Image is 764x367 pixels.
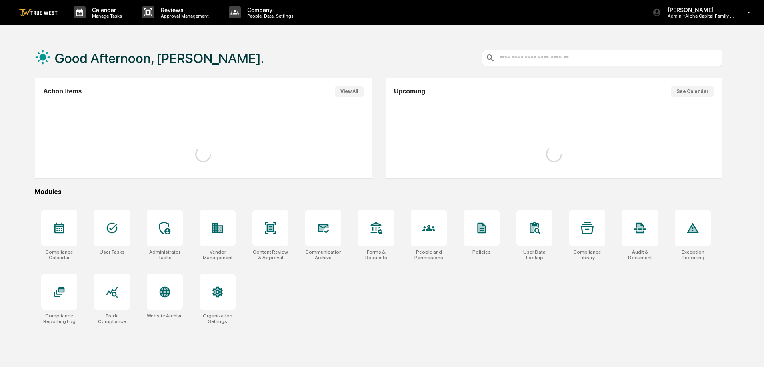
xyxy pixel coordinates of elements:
[94,313,130,324] div: Trade Compliance
[675,249,711,260] div: Exception Reporting
[252,249,288,260] div: Content Review & Approval
[35,188,722,196] div: Modules
[622,249,658,260] div: Audit & Document Logs
[200,249,236,260] div: Vendor Management
[86,6,126,13] p: Calendar
[147,249,183,260] div: Administrator Tasks
[661,13,736,19] p: Admin • Alpha Capital Family Office
[19,9,58,16] img: logo
[55,50,264,66] h1: Good Afternoon, [PERSON_NAME].
[335,86,364,97] button: View All
[147,313,183,319] div: Website Archive
[86,13,126,19] p: Manage Tasks
[671,86,714,97] button: See Calendar
[394,88,425,95] h2: Upcoming
[569,249,605,260] div: Compliance Library
[305,249,341,260] div: Communications Archive
[100,249,125,255] div: User Tasks
[154,13,213,19] p: Approval Management
[472,249,491,255] div: Policies
[241,13,298,19] p: People, Data, Settings
[516,249,552,260] div: User Data Lookup
[41,249,77,260] div: Compliance Calendar
[411,249,447,260] div: People and Permissions
[241,6,298,13] p: Company
[154,6,213,13] p: Reviews
[358,249,394,260] div: Forms & Requests
[661,6,736,13] p: [PERSON_NAME]
[43,88,82,95] h2: Action Items
[41,313,77,324] div: Compliance Reporting Log
[200,313,236,324] div: Organization Settings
